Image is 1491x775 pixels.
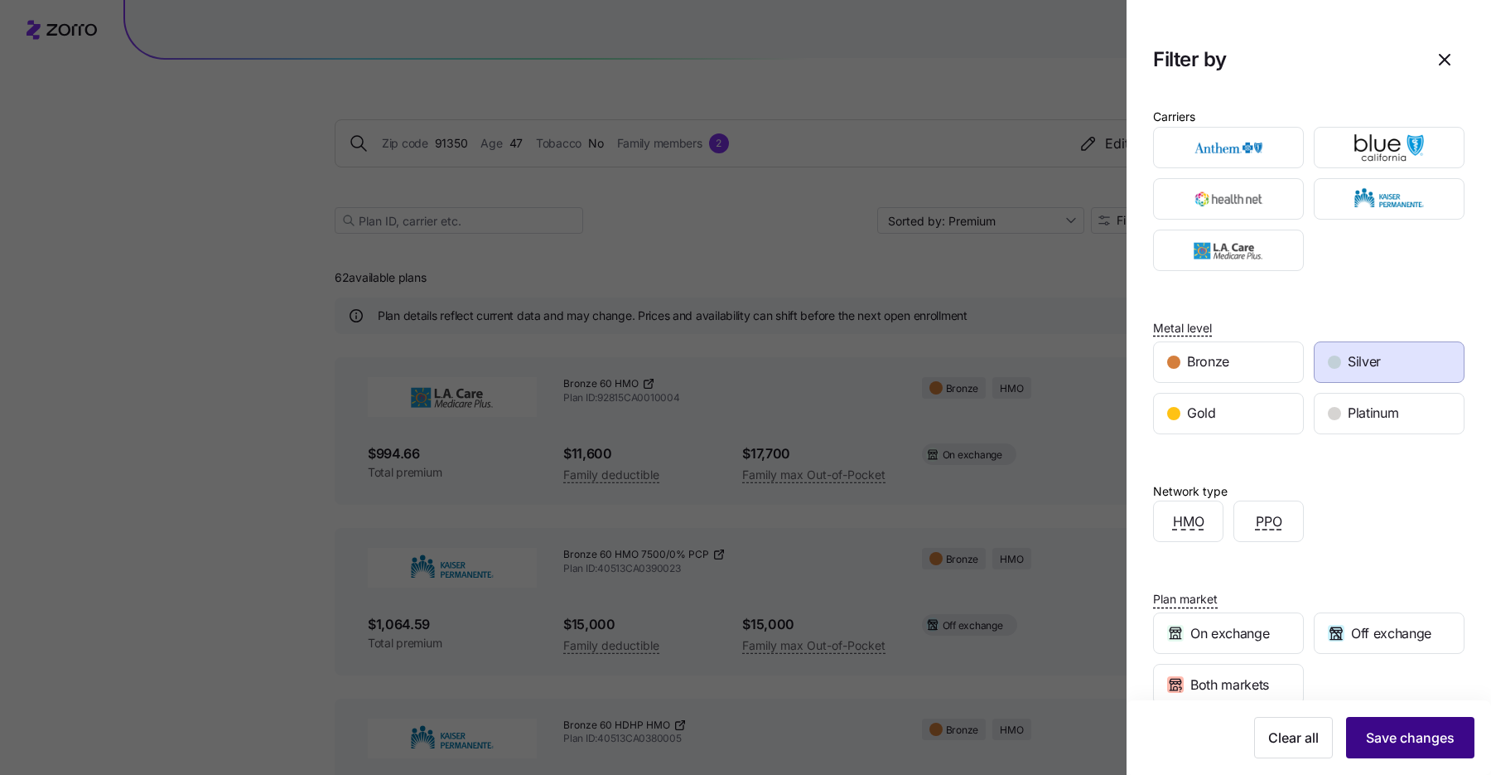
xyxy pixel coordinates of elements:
span: HMO [1173,511,1204,532]
span: PPO [1256,511,1282,532]
span: On exchange [1190,623,1269,644]
div: Carriers [1153,108,1195,126]
img: L.A. Care Health Plan [1168,234,1290,267]
img: Kaiser Permanente [1329,182,1450,216]
button: Save changes [1346,717,1474,758]
span: Plan market [1153,591,1218,608]
button: Clear all [1254,717,1333,758]
span: Metal level [1153,320,1212,337]
img: BlueShield of California [1329,131,1450,164]
span: Platinum [1348,403,1398,424]
img: Health Net [1168,182,1290,216]
span: Both markets [1190,675,1269,695]
span: Gold [1187,403,1216,424]
div: Network type [1153,482,1228,501]
img: Anthem [1168,131,1290,164]
h1: Filter by [1153,46,1227,72]
span: Save changes [1366,728,1455,748]
span: Bronze [1187,351,1229,372]
span: Off exchange [1351,623,1431,644]
span: Clear all [1268,728,1319,748]
span: Silver [1348,351,1381,372]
